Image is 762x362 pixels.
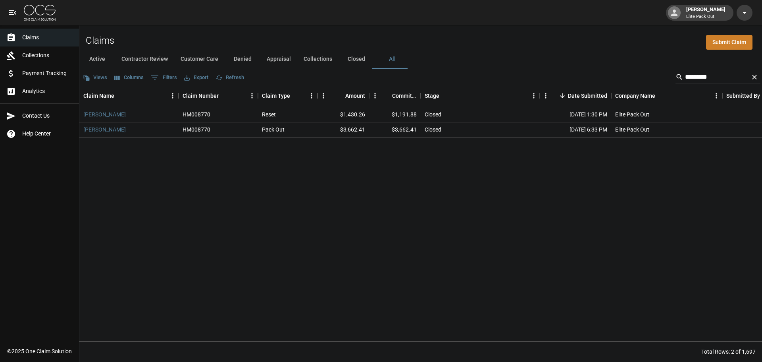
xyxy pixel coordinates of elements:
div: Pack Out [262,126,285,134]
div: Closed [425,126,441,134]
button: Sort [381,90,392,101]
div: Elite Pack Out [615,110,649,118]
button: Menu [710,90,722,102]
h2: Claims [86,35,114,46]
button: Menu [167,90,179,102]
button: Contractor Review [115,50,174,69]
button: Menu [306,90,317,102]
button: Sort [439,90,450,101]
span: Claims [22,33,73,42]
button: Collections [297,50,339,69]
div: [PERSON_NAME] [683,6,729,20]
div: dynamic tabs [79,50,762,69]
button: Refresh [214,72,246,84]
button: Sort [114,90,125,101]
button: Menu [540,90,552,102]
div: Date Submitted [568,85,607,107]
button: Menu [369,90,381,102]
button: Appraisal [260,50,297,69]
button: Show filters [149,72,179,84]
div: Search [675,71,760,85]
button: Customer Care [174,50,225,69]
div: $1,191.88 [369,107,421,122]
button: Views [81,72,109,84]
div: Date Submitted [540,85,611,107]
div: Reset [262,110,276,118]
button: All [374,50,410,69]
button: Sort [334,90,345,101]
div: $3,662.41 [317,122,369,137]
div: © 2025 One Claim Solution [7,347,72,355]
div: Company Name [615,85,655,107]
button: Clear [749,71,760,83]
div: Submitted By [726,85,760,107]
div: $3,662.41 [369,122,421,137]
a: Submit Claim [706,35,752,50]
div: Committed Amount [392,85,417,107]
p: Elite Pack Out [686,14,725,20]
div: Company Name [611,85,722,107]
button: Menu [528,90,540,102]
div: Committed Amount [369,85,421,107]
div: Total Rows: 2 of 1,697 [701,348,756,356]
a: [PERSON_NAME] [83,110,126,118]
div: Claim Name [79,85,179,107]
span: Collections [22,51,73,60]
span: Analytics [22,87,73,95]
button: Sort [655,90,666,101]
button: Closed [339,50,374,69]
div: [DATE] 1:30 PM [540,107,611,122]
div: HM008770 [183,126,210,134]
div: Claim Number [179,85,258,107]
button: Select columns [112,72,146,84]
button: Menu [246,90,258,102]
div: HM008770 [183,110,210,118]
button: Export [182,72,210,84]
button: Sort [290,90,301,101]
button: Sort [219,90,230,101]
div: Claim Name [83,85,114,107]
div: [DATE] 6:33 PM [540,122,611,137]
span: Contact Us [22,112,73,120]
span: Payment Tracking [22,69,73,77]
div: Claim Number [183,85,219,107]
span: Help Center [22,130,73,138]
button: Menu [317,90,329,102]
div: $1,430.26 [317,107,369,122]
button: Denied [225,50,260,69]
a: [PERSON_NAME] [83,126,126,134]
button: Sort [557,90,568,101]
div: Claim Type [262,85,290,107]
div: Closed [425,110,441,118]
button: Active [79,50,115,69]
div: Stage [425,85,439,107]
div: Stage [421,85,540,107]
div: Claim Type [258,85,317,107]
button: open drawer [5,5,21,21]
div: Amount [317,85,369,107]
img: ocs-logo-white-transparent.png [24,5,56,21]
div: Elite Pack Out [615,126,649,134]
div: Amount [345,85,365,107]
